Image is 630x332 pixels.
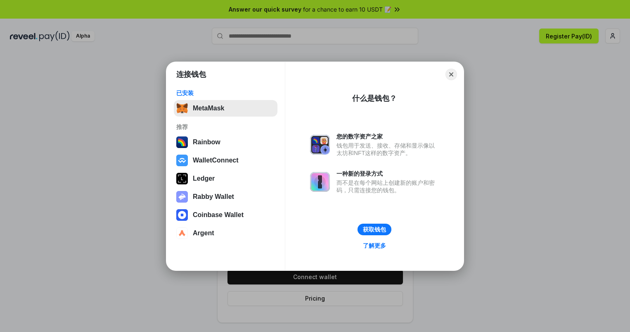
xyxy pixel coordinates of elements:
img: svg+xml,%3Csvg%20fill%3D%22none%22%20height%3D%2233%22%20viewBox%3D%220%200%2035%2033%22%20width%... [176,103,188,114]
div: 什么是钱包？ [352,93,397,103]
div: 了解更多 [363,242,386,249]
button: Close [445,69,457,80]
button: Coinbase Wallet [174,207,277,223]
img: svg+xml,%3Csvg%20width%3D%2228%22%20height%3D%2228%22%20viewBox%3D%220%200%2028%2028%22%20fill%3D... [176,155,188,166]
a: 了解更多 [358,240,391,251]
div: 已安装 [176,89,275,97]
img: svg+xml,%3Csvg%20xmlns%3D%22http%3A%2F%2Fwww.w3.org%2F2000%2Fsvg%22%20fill%3D%22none%22%20viewBox... [310,135,330,155]
img: svg+xml,%3Csvg%20xmlns%3D%22http%3A%2F%2Fwww.w3.org%2F2000%2Fsvg%22%20fill%3D%22none%22%20viewBox... [176,191,188,203]
img: svg+xml,%3Csvg%20width%3D%22120%22%20height%3D%22120%22%20viewBox%3D%220%200%20120%20120%22%20fil... [176,136,188,148]
button: 获取钱包 [358,224,391,235]
button: Argent [174,225,277,241]
button: Ledger [174,170,277,187]
div: 一种新的登录方式 [336,170,439,177]
h1: 连接钱包 [176,69,206,79]
div: 钱包用于发送、接收、存储和显示像以太坊和NFT这样的数字资产。 [336,142,439,157]
button: MetaMask [174,100,277,117]
div: Ledger [193,175,215,182]
div: Coinbase Wallet [193,211,244,219]
div: 而不是在每个网站上创建新的账户和密码，只需连接您的钱包。 [336,179,439,194]
div: WalletConnect [193,157,239,164]
div: 获取钱包 [363,226,386,233]
button: Rabby Wallet [174,189,277,205]
img: svg+xml,%3Csvg%20xmlns%3D%22http%3A%2F%2Fwww.w3.org%2F2000%2Fsvg%22%20fill%3D%22none%22%20viewBox... [310,172,330,192]
img: svg+xml,%3Csvg%20width%3D%2228%22%20height%3D%2228%22%20viewBox%3D%220%200%2028%2028%22%20fill%3D... [176,227,188,239]
img: svg+xml,%3Csvg%20width%3D%2228%22%20height%3D%2228%22%20viewBox%3D%220%200%2028%2028%22%20fill%3D... [176,209,188,221]
button: WalletConnect [174,152,277,169]
div: 您的数字资产之家 [336,133,439,140]
img: svg+xml,%3Csvg%20xmlns%3D%22http%3A%2F%2Fwww.w3.org%2F2000%2Fsvg%22%20width%3D%2228%22%20height%3... [176,173,188,184]
div: 推荐 [176,123,275,131]
div: MetaMask [193,105,224,112]
button: Rainbow [174,134,277,150]
div: Rainbow [193,139,220,146]
div: Rabby Wallet [193,193,234,201]
div: Argent [193,229,214,237]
